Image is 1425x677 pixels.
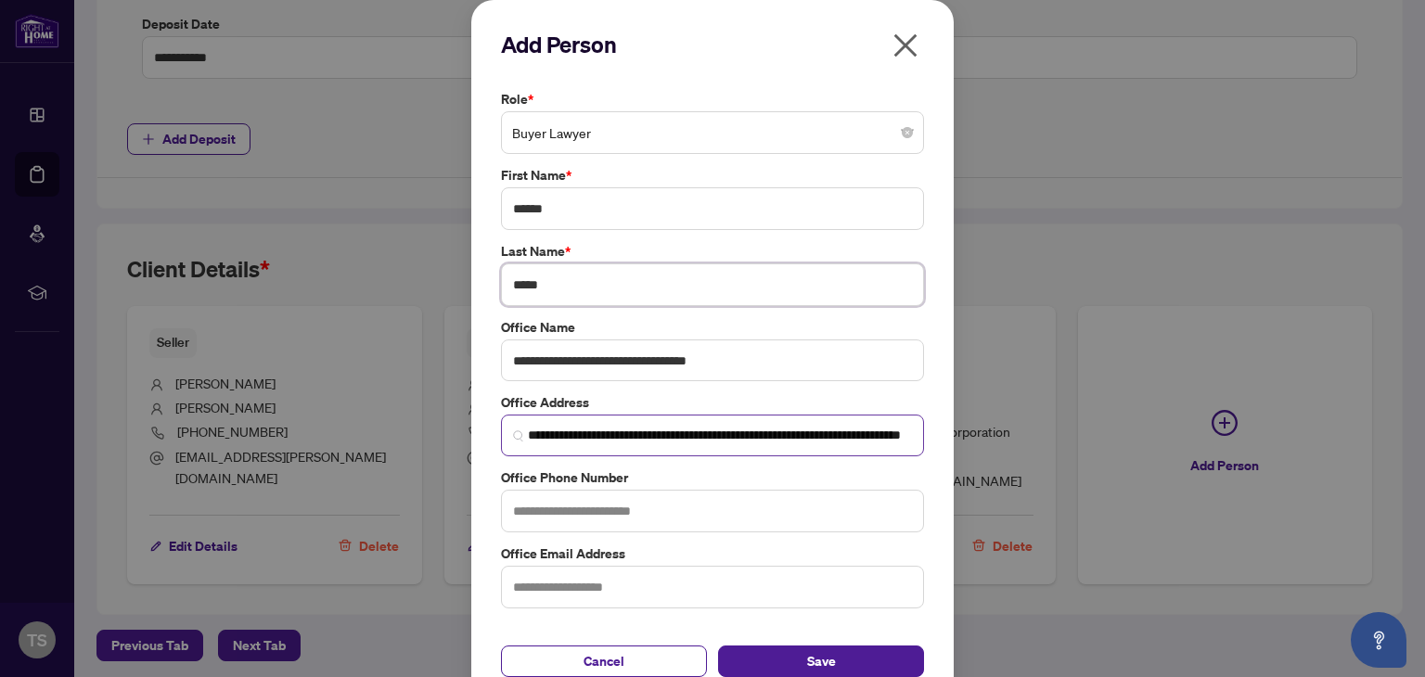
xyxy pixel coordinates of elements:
span: Cancel [584,646,624,676]
h2: Add Person [501,30,924,59]
label: Office Name [501,317,924,338]
label: Office Address [501,392,924,413]
span: close-circle [902,127,913,138]
label: Office Phone Number [501,467,924,488]
button: Save [718,645,924,677]
button: Cancel [501,645,707,677]
span: Buyer Lawyer [512,115,913,150]
span: Save [807,646,836,676]
label: Office Email Address [501,543,924,564]
label: Role [501,89,924,109]
span: close [891,31,920,60]
button: Open asap [1351,612,1406,668]
label: Last Name [501,241,924,262]
label: First Name [501,165,924,185]
img: search_icon [513,430,524,441]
